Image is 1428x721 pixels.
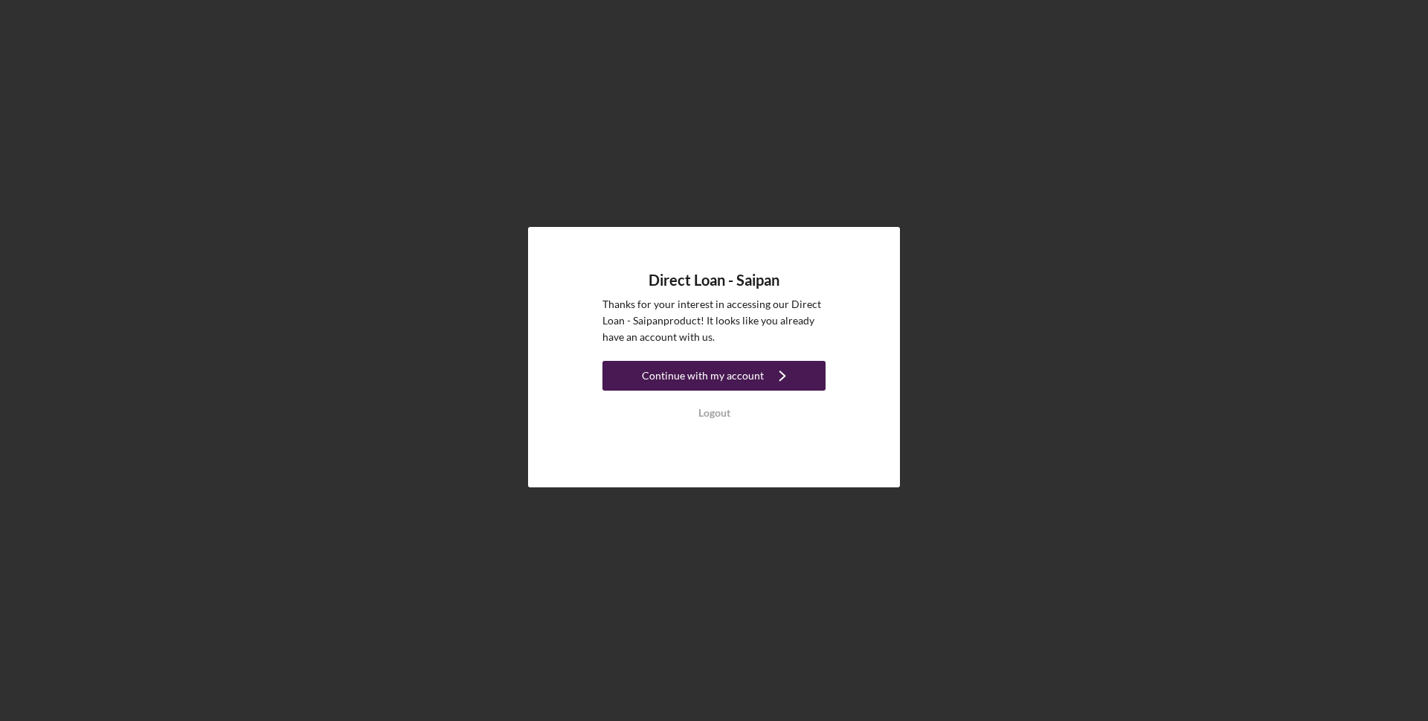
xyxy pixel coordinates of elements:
[602,398,826,428] button: Logout
[698,398,730,428] div: Logout
[642,361,764,391] div: Continue with my account
[602,296,826,346] p: Thanks for your interest in accessing our Direct Loan - Saipan product! It looks like you already...
[602,361,826,391] button: Continue with my account
[602,361,826,394] a: Continue with my account
[649,272,779,289] h4: Direct Loan - Saipan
